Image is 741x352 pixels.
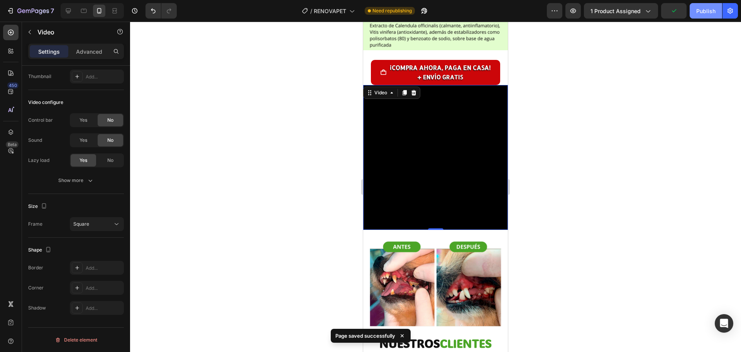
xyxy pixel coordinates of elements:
div: Frame [28,221,42,228]
button: Show more [28,173,124,187]
span: RENOVAPET [314,7,346,15]
div: Video configure [28,99,63,106]
iframe: Design area [363,22,508,352]
div: Undo/Redo [145,3,177,19]
div: Add... [86,265,122,272]
div: Control bar [28,117,53,124]
p: Settings [38,48,60,56]
p: Page saved successfully [335,332,395,340]
button: Publish [690,3,722,19]
button: 1 product assigned [584,3,658,19]
div: Add... [86,73,122,80]
div: Shadow [28,304,46,311]
div: Add... [86,285,122,292]
p: Video [37,27,103,37]
button: Square [70,217,124,231]
span: No [107,157,113,164]
span: CLIENTES RECOMIENDAN [2,314,129,344]
span: Yes [80,137,87,144]
span: Yes [80,157,87,164]
div: Lazy load [28,157,49,164]
div: Show more [58,177,94,184]
span: Square [73,221,89,227]
div: Thumbnail [28,73,51,80]
div: 450 [7,82,19,88]
div: Border [28,264,43,271]
span: No [107,117,113,124]
p: Advanced [76,48,102,56]
button: 7 [3,3,58,19]
div: Beta [6,141,19,148]
div: Publish [696,7,716,15]
p: 7 [51,6,54,15]
button: Delete element [28,334,124,346]
span: / [310,7,312,15]
div: Add... [86,305,122,312]
div: Shape [28,245,53,255]
span: 1 product assigned [590,7,641,15]
div: Sound [28,137,42,144]
span: No [107,137,113,144]
div: Corner [28,284,44,291]
span: Need republishing [372,7,412,14]
div: Size [28,201,49,212]
span: Yes [80,117,87,124]
div: Open Intercom Messenger [715,314,733,333]
div: Delete element [55,335,97,345]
